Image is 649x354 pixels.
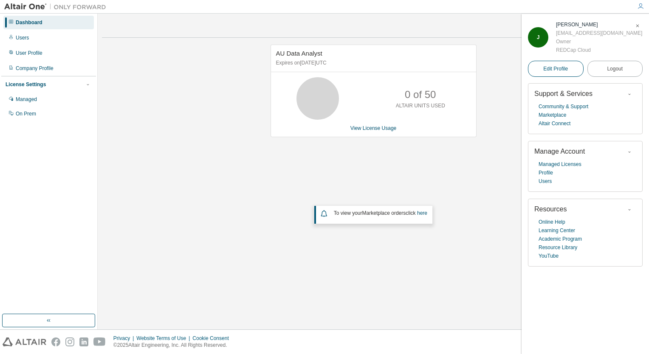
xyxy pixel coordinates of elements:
a: Academic Program [539,235,582,243]
a: Online Help [539,218,565,226]
a: Learning Center [539,226,575,235]
div: Privacy [113,335,136,342]
img: altair_logo.svg [3,337,46,346]
div: Cookie Consent [192,335,234,342]
span: AU Data Analyst [276,50,322,57]
p: ALTAIR UNITS USED [396,102,445,110]
button: Logout [587,61,643,77]
a: YouTube [539,252,559,260]
a: Community & Support [539,102,588,111]
span: J [537,34,540,40]
div: On Prem [16,110,36,117]
div: Dashboard [16,19,42,26]
img: linkedin.svg [79,337,88,346]
a: Altair Connect [539,119,570,128]
a: here [417,210,427,216]
img: youtube.svg [93,337,106,346]
div: Users [16,34,29,41]
div: Jaya Rao [556,20,642,29]
a: Resource Library [539,243,577,252]
p: Expires on [DATE] UTC [276,59,469,67]
em: Marketplace orders [362,210,406,216]
span: Resources [534,205,567,213]
a: Managed Licenses [539,160,581,169]
div: Managed [16,96,37,103]
img: facebook.svg [51,337,60,346]
span: To view your click [334,210,427,216]
div: Company Profile [16,65,54,72]
span: Manage Account [534,148,585,155]
div: Website Terms of Use [136,335,192,342]
span: Logout [607,65,623,73]
a: Users [539,177,552,185]
div: Owner [556,37,642,46]
img: Altair One [4,3,110,11]
img: instagram.svg [65,337,74,346]
a: View License Usage [350,125,397,131]
div: License Settings [6,81,46,88]
p: 0 of 50 [405,87,436,102]
div: [EMAIL_ADDRESS][DOMAIN_NAME] [556,29,642,37]
span: Edit Profile [543,65,568,72]
a: Marketplace [539,111,566,119]
a: Profile [539,169,553,177]
a: Edit Profile [528,61,584,77]
span: Support & Services [534,90,593,97]
div: REDCap Cloud [556,46,642,54]
div: User Profile [16,50,42,56]
p: © 2025 Altair Engineering, Inc. All Rights Reserved. [113,342,234,349]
